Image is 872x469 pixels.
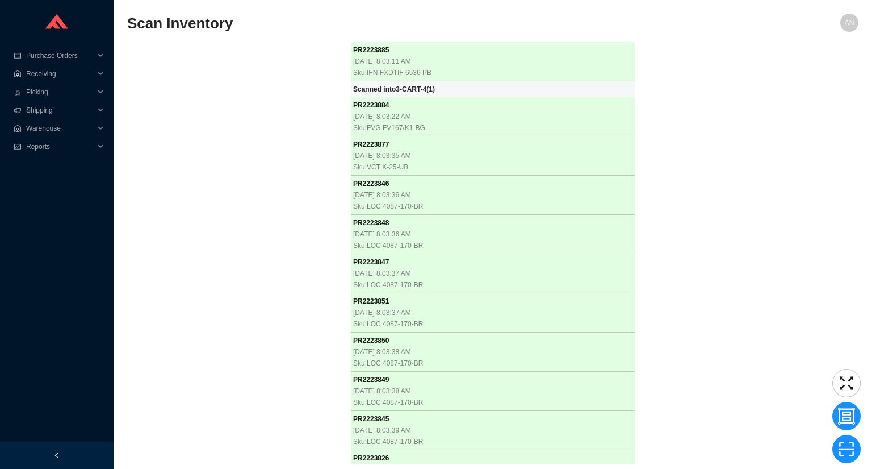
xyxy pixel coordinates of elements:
span: fund [14,143,22,150]
div: PR 2223845 [353,413,632,425]
span: Purchase Orders [26,47,94,65]
span: Warehouse [26,119,94,138]
div: Sku: LOC 4087-170-BR [353,358,632,369]
span: Shipping [26,101,94,119]
div: PR 2223885 [353,44,632,56]
div: [DATE] 8:03:36 AM [353,189,632,201]
div: PR 2223846 [353,178,632,189]
div: [DATE] 8:03:38 AM [353,385,632,397]
div: PR 2223847 [353,256,632,268]
div: PR 2223884 [353,99,632,111]
div: PR 2223826 [353,453,632,464]
div: [DATE] 8:03:35 AM [353,150,632,161]
span: Reports [26,138,94,156]
div: Sku: LOC 4087-170-BR [353,436,632,447]
div: [DATE] 8:03:39 AM [353,425,632,436]
div: PR 2223851 [353,296,632,307]
span: group [833,408,860,425]
div: [DATE] 8:03:36 AM [353,229,632,240]
div: [DATE] 8:03:22 AM [353,111,632,122]
div: [DATE] 8:03:11 AM [353,56,632,67]
div: [DATE] 8:03:38 AM [353,346,632,358]
button: scan [832,435,861,463]
h2: Scan Inventory [127,14,676,34]
span: AN [845,14,854,32]
div: Sku: IFN FXDTIF 6536 PB [353,67,632,78]
span: scan [833,441,860,458]
div: PR 2223877 [353,139,632,150]
div: Sku: VCT K-25-UB [353,161,632,173]
div: PR 2223849 [353,374,632,385]
button: group [832,402,861,430]
span: fullscreen [833,375,860,392]
div: PR 2223848 [353,217,632,229]
div: Sku: LOC 4087-170-BR [353,240,632,251]
span: left [53,452,60,459]
div: Sku: LOC 4087-170-BR [353,279,632,290]
div: [DATE] 8:03:37 AM [353,307,632,318]
div: Scanned into 3-CART-4 ( 1 ) [353,84,632,95]
span: Receiving [26,65,94,83]
span: credit-card [14,52,22,59]
div: Sku: FVG FV167/K1-BG [353,122,632,134]
button: fullscreen [832,369,861,397]
span: Picking [26,83,94,101]
div: PR 2223850 [353,335,632,346]
div: Sku: LOC 4087-170-BR [353,201,632,212]
div: Sku: LOC 4087-170-BR [353,397,632,408]
div: Sku: LOC 4087-170-BR [353,318,632,330]
div: [DATE] 8:03:37 AM [353,268,632,279]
